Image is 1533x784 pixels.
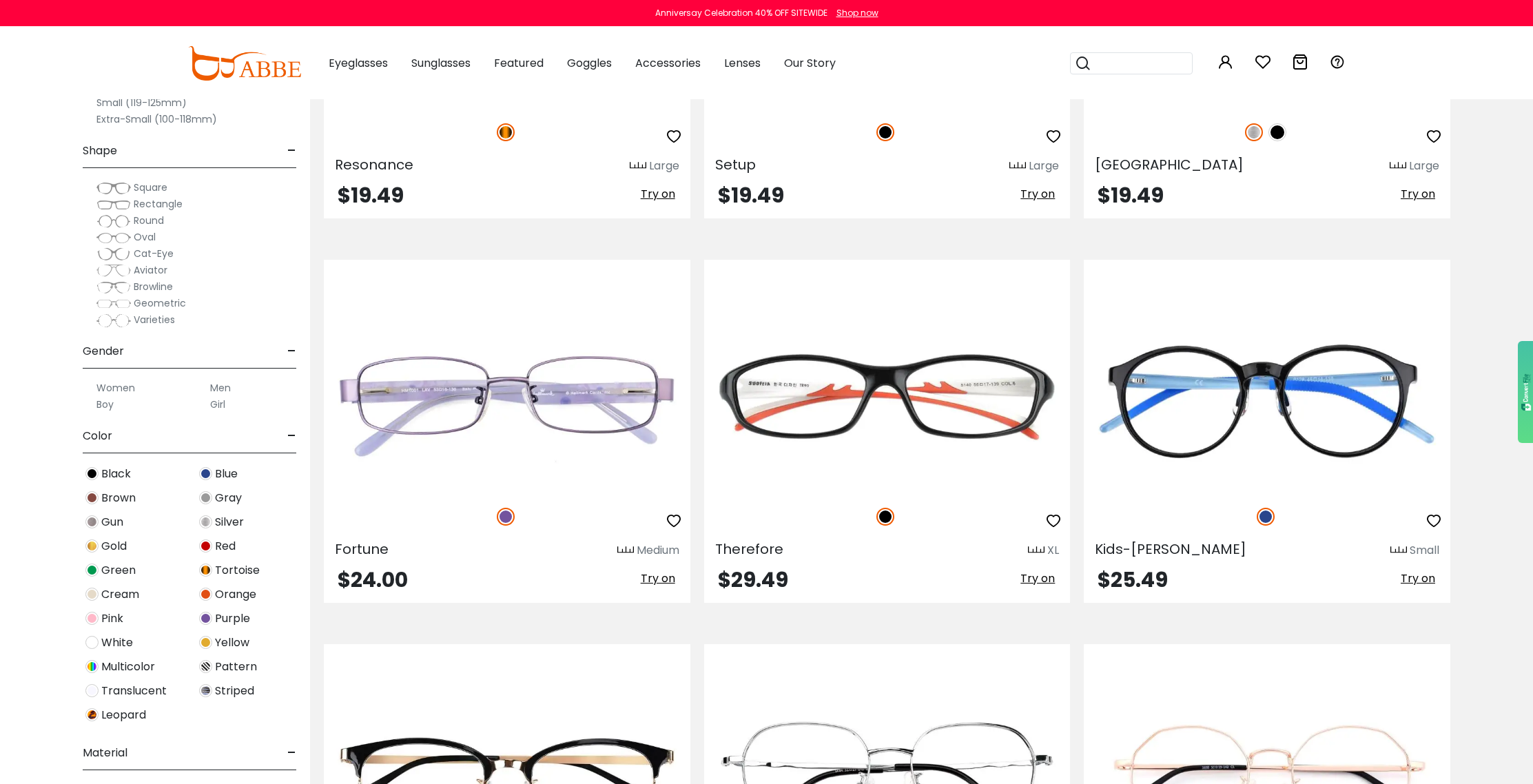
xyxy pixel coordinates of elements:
[567,55,612,71] span: Goggles
[96,396,114,413] label: Boy
[85,708,99,721] img: Leopard
[85,588,99,601] img: Cream
[96,181,131,195] img: Square.png
[199,612,212,625] img: Purple
[287,420,296,453] span: -
[101,635,133,651] span: White
[1268,123,1286,141] img: Black
[324,309,690,493] img: Purple Fortune - Combination ,Adjust Nose Pads
[1397,185,1439,203] button: Try on
[287,335,296,368] span: -
[199,636,212,649] img: Yellow
[338,565,408,595] span: $24.00
[101,586,139,603] span: Cream
[96,280,131,294] img: Browline.png
[1009,161,1026,172] img: size ruler
[101,707,146,723] span: Leopard
[718,565,788,595] span: $29.49
[96,198,131,212] img: Rectangle.png
[101,466,131,482] span: Black
[85,612,99,625] img: Pink
[101,538,127,555] span: Gold
[1390,161,1406,172] img: size ruler
[215,466,238,482] span: Blue
[199,491,212,504] img: Gray
[134,197,183,211] span: Rectangle
[1095,539,1246,559] span: Kids-[PERSON_NAME]
[1095,155,1244,174] span: [GEOGRAPHIC_DATA]
[335,539,389,559] span: Fortune
[1409,158,1439,174] div: Large
[96,111,217,127] label: Extra-Small (100-118mm)
[1098,180,1164,210] span: $19.49
[338,180,404,210] span: $19.49
[876,123,894,141] img: Black
[215,610,250,627] span: Purple
[494,55,544,71] span: Featured
[215,490,242,506] span: Gray
[96,231,131,245] img: Oval.png
[199,515,212,528] img: Silver
[1390,546,1407,556] img: size ruler
[85,491,99,504] img: Brown
[1020,186,1055,202] span: Try on
[83,134,117,167] span: Shape
[134,263,167,277] span: Aviator
[96,94,187,111] label: Small (119-125mm)
[1257,508,1275,526] img: Blue
[215,659,257,675] span: Pattern
[637,185,679,203] button: Try on
[411,55,471,71] span: Sunglasses
[134,313,175,327] span: Varieties
[641,570,675,586] span: Try on
[630,161,646,172] img: size ruler
[1020,570,1055,586] span: Try on
[101,683,167,699] span: Translucent
[210,380,231,396] label: Men
[1401,570,1435,586] span: Try on
[199,564,212,577] img: Tortoise
[287,134,296,167] span: -
[637,542,679,559] div: Medium
[83,420,112,453] span: Color
[715,155,756,174] span: Setup
[1029,158,1059,174] div: Large
[85,636,99,649] img: White
[96,380,135,396] label: Women
[617,546,634,556] img: size ruler
[704,309,1071,493] img: Black Therefore - TR ,Light Weight
[1084,309,1450,493] img: Blue Kids-Billy - TR ,Adjust Nose Pads
[134,214,164,227] span: Round
[215,586,256,603] span: Orange
[83,335,124,368] span: Gender
[497,508,515,526] img: Purple
[497,123,515,141] img: Tortoise
[1047,542,1059,559] div: XL
[335,155,413,174] span: Resonance
[1521,373,1532,411] img: gdzwAHDJa65OwAAAABJRU5ErkJggg==
[85,515,99,528] img: Gun
[85,564,99,577] img: Green
[85,684,99,697] img: Translucent
[215,562,260,579] span: Tortoise
[101,490,136,506] span: Brown
[101,514,123,530] span: Gun
[134,296,186,310] span: Geometric
[1016,570,1059,588] button: Try on
[199,684,212,697] img: Striped
[1016,185,1059,203] button: Try on
[329,55,388,71] span: Eyeglasses
[96,264,131,278] img: Aviator.png
[96,214,131,228] img: Round.png
[96,313,131,328] img: Varieties.png
[210,396,225,413] label: Girl
[830,7,878,19] a: Shop now
[83,736,127,770] span: Material
[134,180,167,194] span: Square
[1401,186,1435,202] span: Try on
[199,588,212,601] img: Orange
[649,158,679,174] div: Large
[637,570,679,588] button: Try on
